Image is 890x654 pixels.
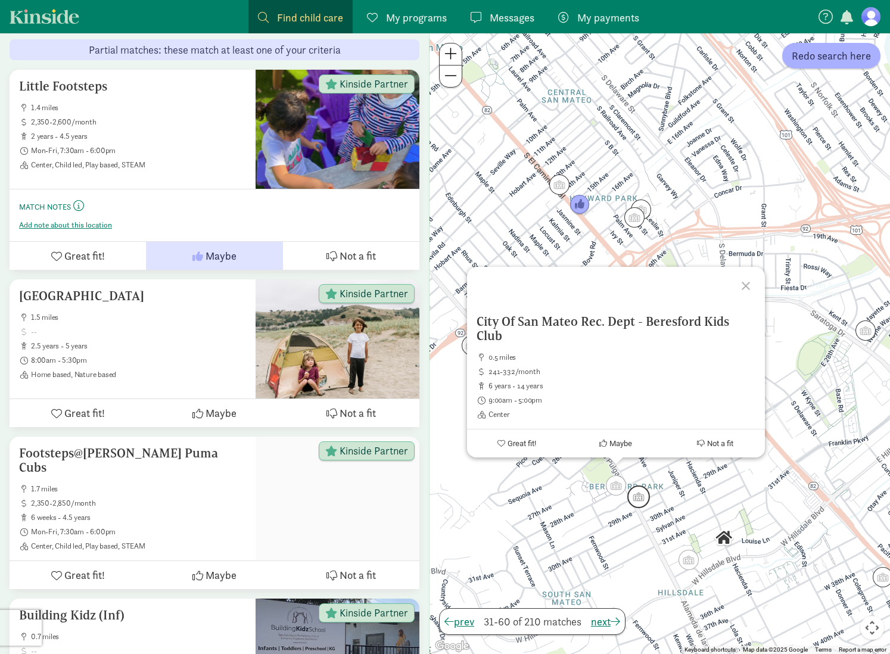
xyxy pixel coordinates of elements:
[31,341,246,351] span: 2.5 years - 5 years
[31,146,246,155] span: Mon-Fri, 7:30am - 6:00pm
[19,220,112,230] button: Add note about this location
[627,485,650,508] div: Click to see details
[714,528,734,548] div: Click to see details
[432,639,472,654] img: Google
[10,39,419,60] div: Partial matches: these match at least one of your criteria
[591,613,620,630] button: next
[31,484,246,494] span: 1.7 miles
[10,9,79,24] a: Kinside
[31,117,246,127] span: 2,350-2,600/month
[146,561,282,589] button: Maybe
[283,242,419,270] button: Not a fit
[31,499,246,508] span: 2,350-2,850/month
[860,616,884,640] button: Map camera controls
[206,248,236,264] span: Maybe
[707,439,733,448] span: Not a fit
[206,567,236,583] span: Maybe
[19,446,246,475] h5: Footsteps@[PERSON_NAME] Puma Cubs
[488,353,755,362] span: 0.5 miles
[31,103,246,113] span: 1.4 miles
[10,242,146,270] button: Great fit!
[609,439,632,448] span: Maybe
[283,399,419,427] button: Not a fit
[340,405,376,421] span: Not a fit
[31,513,246,522] span: 6 weeks - 4.5 years
[782,43,880,68] button: Redo search here
[462,335,482,356] div: Click to see details
[631,200,651,220] div: Click to see details
[146,242,282,270] button: Maybe
[31,356,246,365] span: 8:00am - 5:30pm
[31,313,246,322] span: 1.5 miles
[488,381,755,391] span: 6 years - 14 years
[31,632,246,641] span: 0.7 miles
[64,405,105,421] span: Great fit!
[340,79,408,89] span: Kinside Partner
[467,429,567,457] button: Great fit!
[64,567,105,583] span: Great fit!
[31,541,246,551] span: Center, Child led, Play based, STEAM
[432,639,472,654] a: Open this area in Google Maps (opens a new window)
[665,429,765,457] button: Not a fit
[488,410,755,419] span: Center
[839,646,886,653] a: Report a map error
[855,320,876,341] div: Click to see details
[566,429,665,457] button: Maybe
[488,367,755,376] span: 241-332/month
[340,288,408,299] span: Kinside Partner
[577,10,639,26] span: My payments
[624,207,645,228] div: Click to see details
[386,10,447,26] span: My programs
[10,399,146,427] button: Great fit!
[570,195,590,215] div: Click to see details
[743,646,808,653] span: Map data ©2025 Google
[490,10,534,26] span: Messages
[549,175,570,195] div: Click to see details
[10,561,146,589] button: Great fit!
[19,608,246,622] h5: Building Kidz (Inf)
[206,405,236,421] span: Maybe
[745,392,765,412] div: Click to see details
[19,79,246,94] h5: Little Footsteps
[507,439,536,448] span: Great fit!
[477,314,755,343] h5: City Of San Mateo Rec. Dept - Beresford Kids Club
[146,399,282,427] button: Maybe
[488,395,755,405] span: 9:00am - 5:00pm
[340,248,376,264] span: Not a fit
[19,289,246,303] h5: [GEOGRAPHIC_DATA]
[815,646,832,653] a: Terms (opens in new tab)
[792,48,871,64] span: Redo search here
[31,160,246,170] span: Center, Child led, Play based, STEAM
[444,613,474,630] button: prev
[31,132,246,141] span: 2 years - 4.5 years
[606,475,626,496] div: Click to see details
[19,202,71,212] small: Match Notes
[684,646,736,654] button: Keyboard shortcuts
[679,550,699,570] div: Click to see details
[340,446,408,456] span: Kinside Partner
[31,370,246,379] span: Home based, Nature based
[31,527,246,537] span: Mon-Fri, 7:30am - 6:00pm
[340,567,376,583] span: Not a fit
[283,561,419,589] button: Not a fit
[277,10,343,26] span: Find child care
[340,608,408,618] span: Kinside Partner
[484,613,581,630] span: 31-60 of 210 matches
[64,248,105,264] span: Great fit!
